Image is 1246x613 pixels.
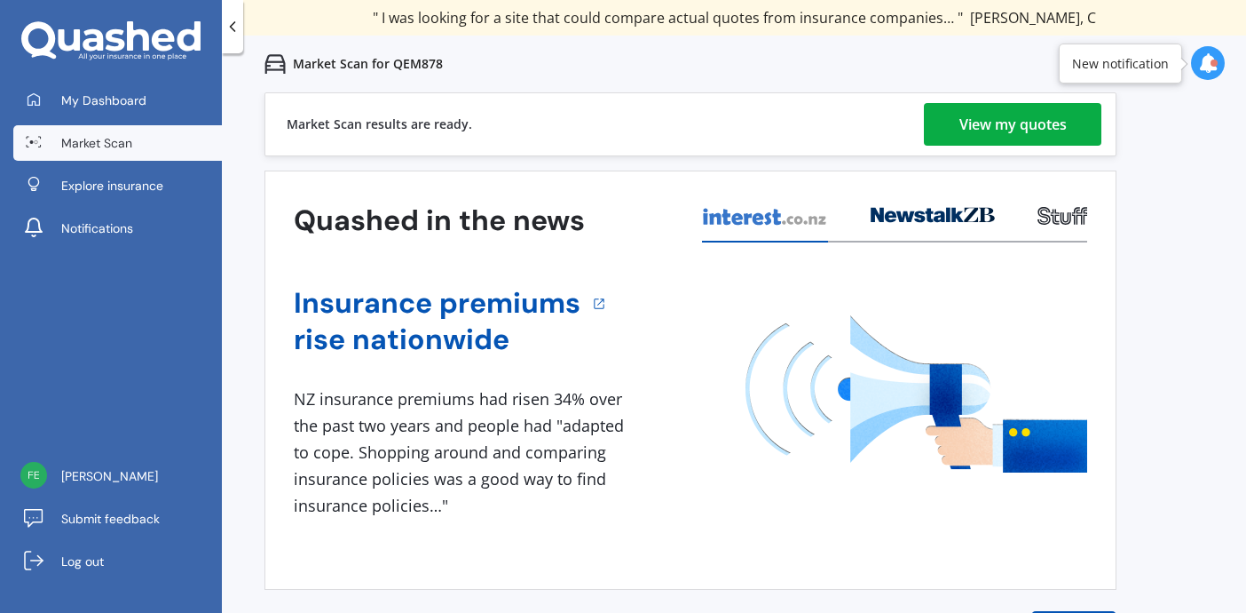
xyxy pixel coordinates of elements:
h3: Quashed in the news [294,203,585,239]
a: Notifications [13,211,222,246]
img: 47ab72ec706e20ad8e3e3852a79d23f7 [20,462,47,489]
span: Explore insurance [61,177,163,195]
a: Log out [13,544,222,579]
span: My Dashboard [61,92,146,109]
div: NZ insurance premiums had risen 34% over the past two years and people had "adapted to cope. Shop... [294,386,631,519]
a: View my quotes [924,103,1101,146]
div: New notification [1072,55,1169,73]
span: Market Scan [61,134,132,152]
span: Notifications [61,219,133,237]
div: View my quotes [959,103,1067,146]
span: [PERSON_NAME] [61,467,158,485]
a: Submit feedback [13,501,222,537]
a: Explore insurance [13,168,222,203]
span: Log out [61,553,104,570]
a: My Dashboard [13,83,222,118]
p: Market Scan for QEM878 [293,55,443,73]
img: car.f15378c7a67c060ca3f3.svg [264,53,286,75]
a: Market Scan [13,125,222,161]
a: [PERSON_NAME] [13,458,222,494]
a: rise nationwide [294,322,580,358]
span: Submit feedback [61,510,160,528]
div: Market Scan results are ready. [287,93,472,155]
a: Insurance premiums [294,285,580,322]
img: media image [745,315,1087,473]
